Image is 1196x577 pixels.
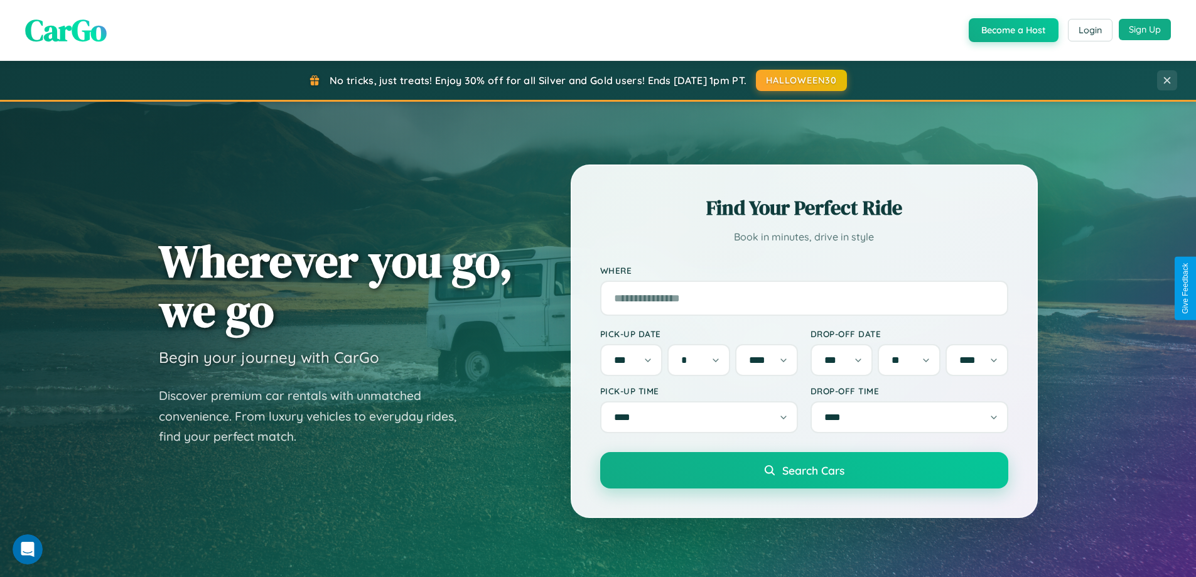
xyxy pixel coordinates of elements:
h2: Find Your Perfect Ride [600,194,1008,222]
div: Give Feedback [1181,263,1190,314]
button: Search Cars [600,452,1008,488]
h1: Wherever you go, we go [159,236,513,335]
label: Pick-up Date [600,328,798,339]
iframe: Intercom live chat [13,534,43,564]
h3: Begin your journey with CarGo [159,348,379,367]
button: Login [1068,19,1112,41]
button: Sign Up [1119,19,1171,40]
p: Discover premium car rentals with unmatched convenience. From luxury vehicles to everyday rides, ... [159,386,473,447]
label: Pick-up Time [600,386,798,396]
button: Become a Host [969,18,1059,42]
span: CarGo [25,9,107,51]
label: Drop-off Time [811,386,1008,396]
label: Drop-off Date [811,328,1008,339]
label: Where [600,265,1008,276]
button: HALLOWEEN30 [756,70,847,91]
p: Book in minutes, drive in style [600,228,1008,246]
span: Search Cars [782,463,844,477]
span: No tricks, just treats! Enjoy 30% off for all Silver and Gold users! Ends [DATE] 1pm PT. [330,74,746,87]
